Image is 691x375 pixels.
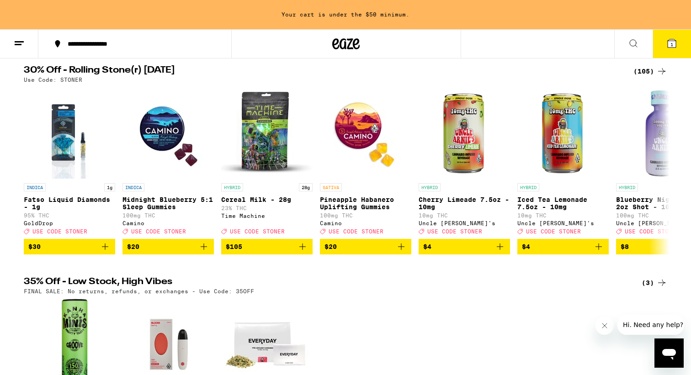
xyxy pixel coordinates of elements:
[616,183,638,191] p: HYBRID
[24,212,115,218] p: 95% THC
[122,212,214,218] p: 100mg THC
[299,183,313,191] p: 28g
[419,87,510,179] img: Uncle Arnie's - Cherry Limeade 7.5oz - 10mg
[122,196,214,211] p: Midnight Blueberry 5:1 Sleep Gummies
[24,183,46,191] p: INDICA
[329,228,383,234] span: USE CODE STONER
[221,87,313,239] a: Open page for Cereal Milk - 28g from Time Machine
[221,213,313,219] div: Time Machine
[24,87,115,239] a: Open page for Fatso Liquid Diamonds - 1g from GoldDrop
[595,317,614,335] iframe: Close message
[320,212,411,218] p: 100mg THC
[221,239,313,254] button: Add to bag
[320,196,411,211] p: Pineapple Habanero Uplifting Gummies
[24,66,622,77] h2: 30% Off - Rolling Stone(r) [DATE]
[517,212,609,218] p: 10mg THC
[131,228,186,234] span: USE CODE STONER
[642,277,667,288] a: (3)
[419,183,441,191] p: HYBRID
[221,196,313,203] p: Cereal Milk - 28g
[653,30,691,58] button: 1
[122,183,144,191] p: INDICA
[419,212,510,218] p: 10mg THC
[221,205,313,211] p: 23% THC
[24,277,622,288] h2: 35% Off - Low Stock, High Vibes
[517,239,609,254] button: Add to bag
[419,87,510,239] a: Open page for Cherry Limeade 7.5oz - 10mg from Uncle Arnie's
[320,220,411,226] div: Camino
[324,243,337,250] span: $20
[517,87,609,179] img: Uncle Arnie's - Iced Tea Lemonade 7.5oz - 10mg
[419,239,510,254] button: Add to bag
[24,239,115,254] button: Add to bag
[24,77,82,83] p: Use Code: STONER
[24,288,254,294] p: FINAL SALE: No returns, refunds, or exchanges - Use Code: 35OFF
[221,87,313,179] img: Time Machine - Cereal Milk - 28g
[423,243,431,250] span: $4
[32,228,87,234] span: USE CODE STONER
[654,338,684,368] iframe: Button to launch messaging window
[320,239,411,254] button: Add to bag
[617,315,684,335] iframe: Message from company
[419,196,510,211] p: Cherry Limeade 7.5oz - 10mg
[122,239,214,254] button: Add to bag
[517,183,539,191] p: HYBRID
[122,87,214,179] img: Camino - Midnight Blueberry 5:1 Sleep Gummies
[621,243,629,250] span: $8
[24,196,115,211] p: Fatso Liquid Diamonds - 1g
[122,220,214,226] div: Camino
[320,87,411,179] img: Camino - Pineapple Habanero Uplifting Gummies
[104,183,115,191] p: 1g
[522,243,530,250] span: $4
[633,66,667,77] a: (105)
[320,87,411,239] a: Open page for Pineapple Habanero Uplifting Gummies from Camino
[625,228,680,234] span: USE CODE STONER
[526,228,581,234] span: USE CODE STONER
[127,243,139,250] span: $20
[517,220,609,226] div: Uncle [PERSON_NAME]'s
[24,220,115,226] div: GoldDrop
[419,220,510,226] div: Uncle [PERSON_NAME]'s
[33,87,106,179] img: GoldDrop - Fatso Liquid Diamonds - 1g
[226,243,242,250] span: $105
[230,228,285,234] span: USE CODE STONER
[320,183,342,191] p: SATIVA
[670,42,673,47] span: 1
[427,228,482,234] span: USE CODE STONER
[221,183,243,191] p: HYBRID
[517,196,609,211] p: Iced Tea Lemonade 7.5oz - 10mg
[122,87,214,239] a: Open page for Midnight Blueberry 5:1 Sleep Gummies from Camino
[517,87,609,239] a: Open page for Iced Tea Lemonade 7.5oz - 10mg from Uncle Arnie's
[28,243,41,250] span: $30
